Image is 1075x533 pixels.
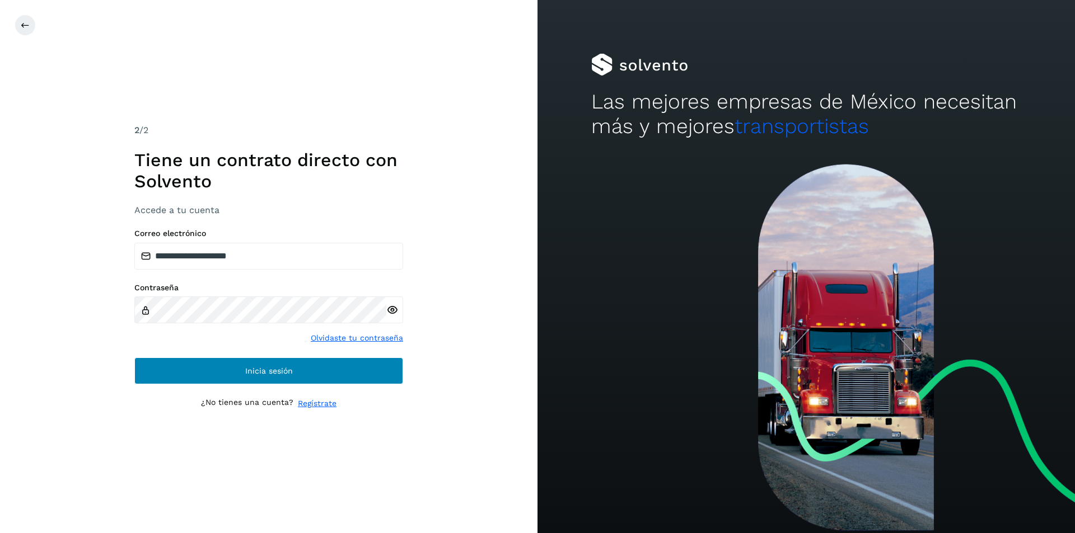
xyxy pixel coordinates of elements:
h1: Tiene un contrato directo con Solvento [134,149,403,192]
span: transportistas [735,114,869,138]
div: /2 [134,124,403,137]
a: Olvidaste tu contraseña [311,332,403,344]
label: Correo electrónico [134,229,403,238]
span: 2 [134,125,139,135]
a: Regístrate [298,398,336,409]
h2: Las mejores empresas de México necesitan más y mejores [591,89,1021,139]
label: Contraseña [134,283,403,293]
h3: Accede a tu cuenta [134,205,403,215]
span: Inicia sesión [245,367,293,375]
button: Inicia sesión [134,357,403,384]
p: ¿No tienes una cuenta? [201,398,293,409]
